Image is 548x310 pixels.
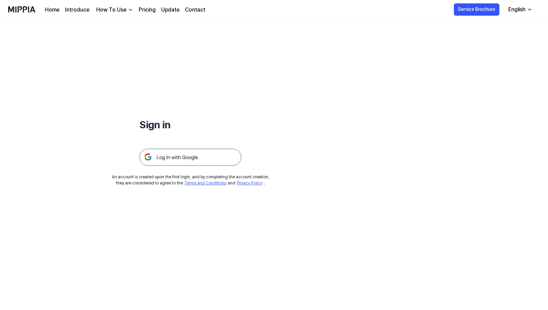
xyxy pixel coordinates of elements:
[161,6,179,14] a: Update
[45,6,59,14] a: Home
[139,117,241,132] h1: Sign in
[139,149,241,166] img: 구글 로그인 버튼
[185,6,205,14] a: Contact
[65,6,89,14] a: Introduce
[112,174,269,186] div: An account is created upon the first login, and by completing the account creation, they are cons...
[503,3,536,16] button: English
[237,181,262,185] a: Privacy Policy
[139,6,156,14] a: Pricing
[454,3,499,16] button: Service Brochure
[507,5,527,14] div: English
[95,6,128,14] div: How To Use
[184,181,226,185] a: Terms and Conditions
[95,6,133,14] button: How To Use
[128,7,133,13] img: down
